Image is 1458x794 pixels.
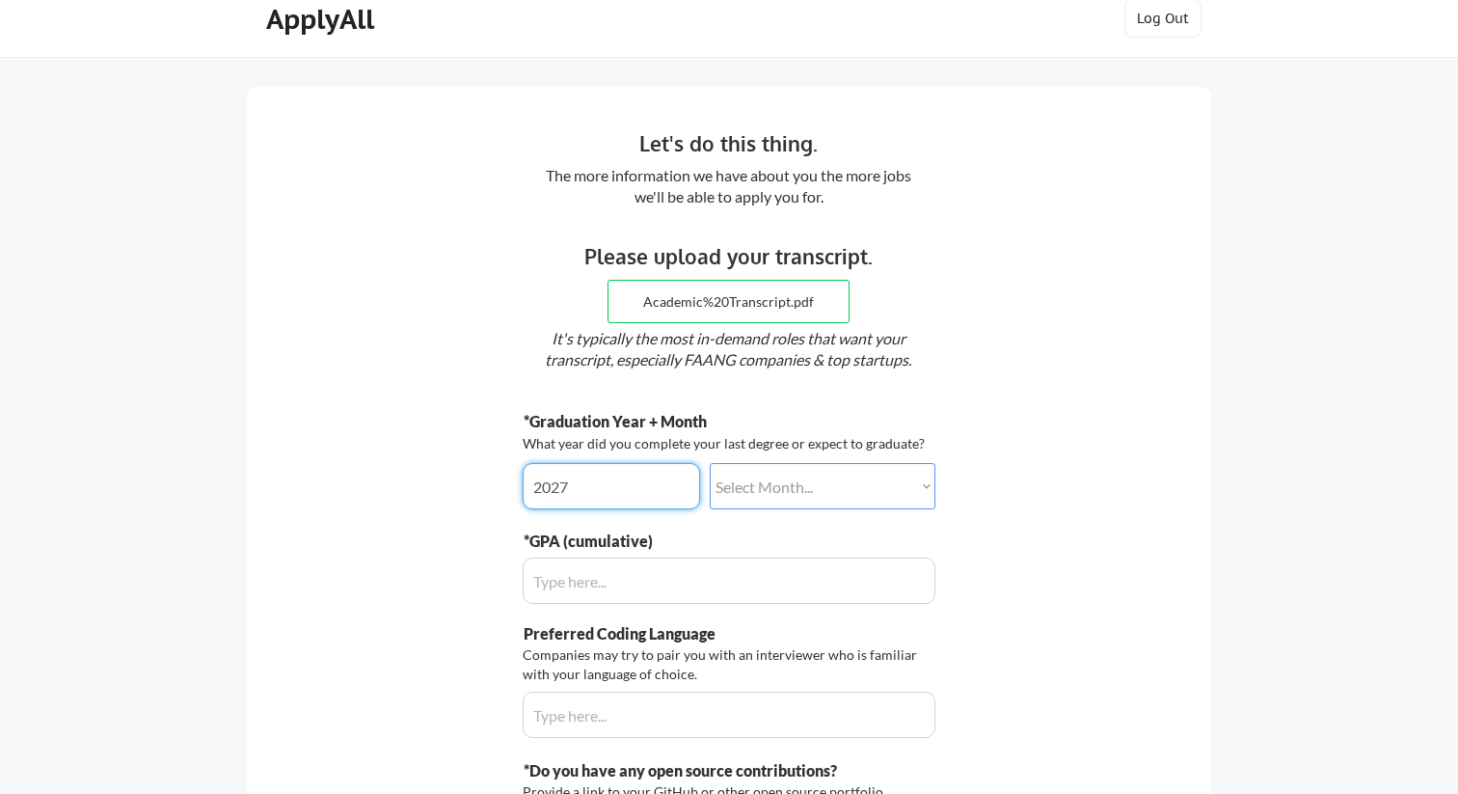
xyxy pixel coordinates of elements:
input: Type here... [523,558,935,604]
div: Preferred Coding Language [524,623,791,644]
div: Companies may try to pair you with an interviewer who is familiar with your language of choice. [523,645,930,683]
div: What year did you complete your last degree or expect to graduate? [523,434,930,453]
div: *GPA (cumulative) [524,531,791,552]
input: Type here... [523,692,935,738]
div: Please upload your transcript. [435,241,1022,272]
div: *Do you have any open source contributions? [524,760,930,781]
em: It's typically the most in-demand roles that want your transcript, especially FAANG companies & t... [545,329,911,369]
div: Let's do this thing. [435,128,1022,159]
div: ApplyAll [266,3,380,36]
div: The more information we have about you the more jobs we'll be able to apply you for. [535,165,922,208]
input: Year [523,463,700,509]
div: *Graduation Year + Month [524,411,768,432]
